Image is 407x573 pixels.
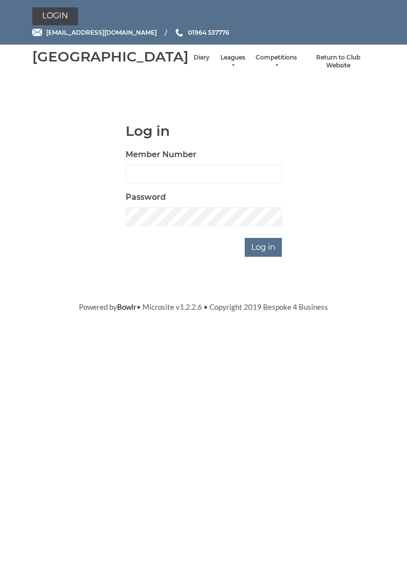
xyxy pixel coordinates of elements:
label: Member Number [126,149,197,161]
h1: Log in [126,123,282,139]
img: Email [32,29,42,36]
span: [EMAIL_ADDRESS][DOMAIN_NAME] [46,29,157,36]
a: Return to Club Website [307,54,370,70]
a: Diary [194,54,209,62]
a: Email [EMAIL_ADDRESS][DOMAIN_NAME] [32,28,157,37]
a: Competitions [256,54,297,70]
div: [GEOGRAPHIC_DATA] [32,49,189,64]
span: 01964 537776 [188,29,229,36]
input: Log in [245,238,282,257]
a: Leagues [219,54,246,70]
label: Password [126,191,166,203]
a: Bowlr [117,302,136,311]
a: Phone us 01964 537776 [174,28,229,37]
img: Phone us [176,29,183,37]
a: Login [32,7,78,25]
span: Powered by • Microsite v1.2.2.6 • Copyright 2019 Bespoke 4 Business [79,302,328,311]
